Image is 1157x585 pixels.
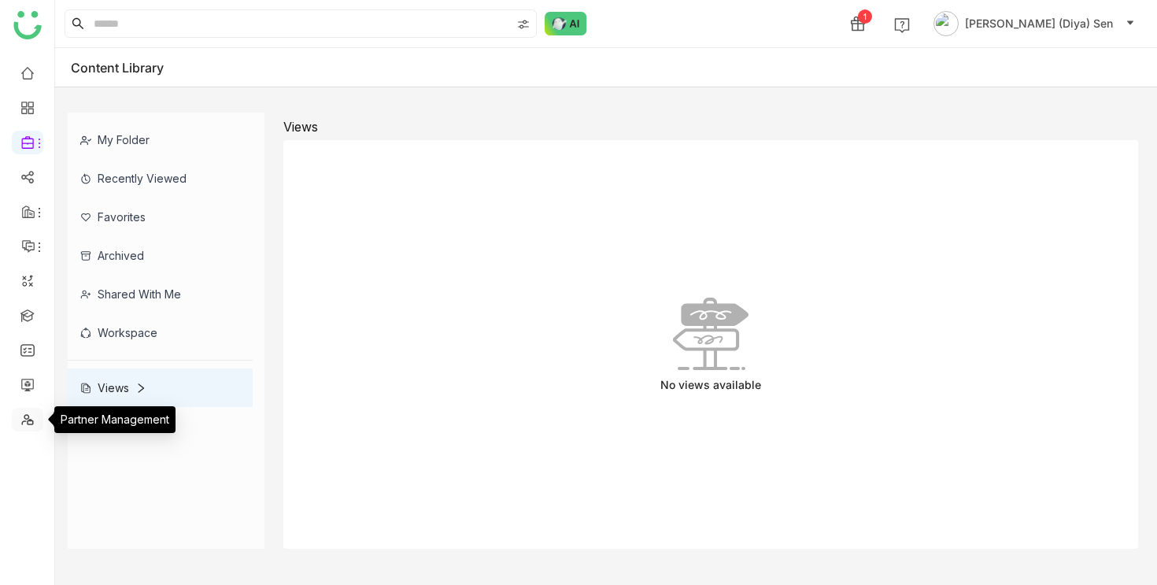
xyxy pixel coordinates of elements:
button: [PERSON_NAME] (Diya) Sen [930,11,1138,36]
div: Content Library [71,60,187,76]
img: avatar [933,11,959,36]
span: [PERSON_NAME] (Diya) Sen [965,15,1113,32]
div: No views available [660,378,761,391]
div: Archived [68,236,253,275]
img: help.svg [894,17,910,33]
div: Views [283,119,318,135]
div: Favorites [68,198,253,236]
div: 1 [858,9,872,24]
div: Partner Management [54,406,176,433]
img: logo [13,11,42,39]
div: Recently Viewed [68,159,253,198]
img: No data [673,298,749,370]
div: Shared with me [68,275,253,313]
div: My Folder [68,120,253,159]
img: ask-buddy-normal.svg [545,12,587,35]
div: Views [80,381,146,394]
div: Workspace [68,313,253,352]
img: search-type.svg [517,18,530,31]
